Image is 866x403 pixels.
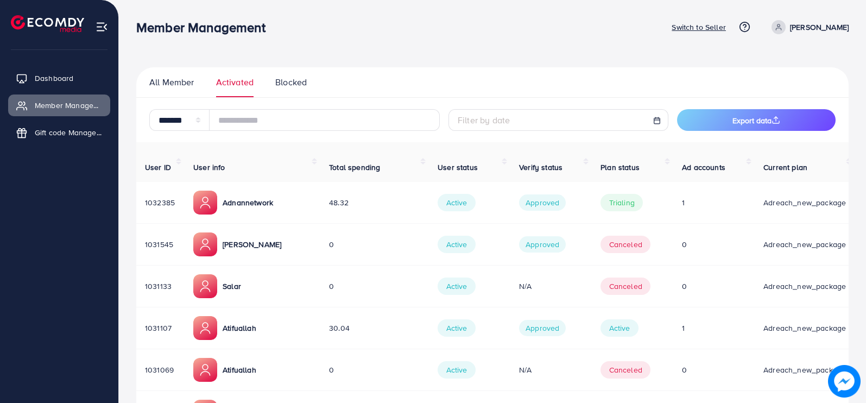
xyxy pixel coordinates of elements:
span: 0 [682,364,687,375]
span: N/A [519,281,532,292]
img: ic-member-manager.00abd3e0.svg [193,358,217,382]
span: adreach_new_package [763,323,846,333]
button: Export data [677,109,836,131]
span: 1 [682,323,685,333]
span: Active [438,278,476,295]
span: adreach_new_package [763,281,846,292]
span: 1031545 [145,239,173,250]
span: Verify status [519,162,562,173]
span: canceled [600,236,650,253]
span: Gift code Management [35,127,102,138]
span: 48.32 [329,197,349,208]
a: [PERSON_NAME] [767,20,849,34]
span: Export data [732,115,780,126]
span: Blocked [275,76,307,89]
span: 0 [329,364,334,375]
img: ic-member-manager.00abd3e0.svg [193,191,217,215]
p: Adnannetwork [223,196,273,209]
span: Active [600,319,639,337]
img: menu [96,21,108,33]
span: Filter by date [458,114,510,126]
span: 1 [682,197,685,208]
img: image [828,365,861,398]
span: canceled [600,278,650,295]
span: 0 [329,281,334,292]
span: Member Management [35,100,102,111]
p: Switch to Seller [672,21,726,34]
span: 0 [682,239,687,250]
span: trialing [600,194,643,211]
span: Active [438,236,476,253]
span: Dashboard [35,73,73,84]
span: Ad accounts [682,162,725,173]
a: Member Management [8,95,110,116]
span: adreach_new_package [763,364,846,375]
span: Active [438,361,476,379]
span: adreach_new_package [763,197,846,208]
p: Salar [223,280,241,293]
img: ic-member-manager.00abd3e0.svg [193,316,217,340]
span: 1031107 [145,323,172,333]
span: User info [193,162,225,173]
a: Dashboard [8,67,110,89]
span: 30.04 [329,323,350,333]
p: Atifuallah [223,322,256,335]
a: Gift code Management [8,122,110,143]
img: ic-member-manager.00abd3e0.svg [193,274,217,298]
span: canceled [600,361,650,379]
span: N/A [519,364,532,375]
span: 1031133 [145,281,172,292]
span: Active [438,319,476,337]
span: Current plan [763,162,807,173]
span: User status [438,162,478,173]
p: Atifuallah [223,363,256,376]
span: Approved [519,194,566,211]
span: All Member [149,76,194,89]
span: Activated [216,76,254,89]
span: Plan status [600,162,640,173]
span: Approved [519,236,566,253]
span: 0 [682,281,687,292]
span: Approved [519,320,566,336]
p: [PERSON_NAME] [790,21,849,34]
img: ic-member-manager.00abd3e0.svg [193,232,217,256]
span: User ID [145,162,171,173]
span: 1031069 [145,364,174,375]
span: 1032385 [145,197,175,208]
span: Active [438,194,476,211]
p: [PERSON_NAME] [223,238,281,251]
span: Total spending [329,162,380,173]
img: logo [11,15,84,32]
span: 0 [329,239,334,250]
span: adreach_new_package [763,239,846,250]
h3: Member Management [136,20,274,35]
